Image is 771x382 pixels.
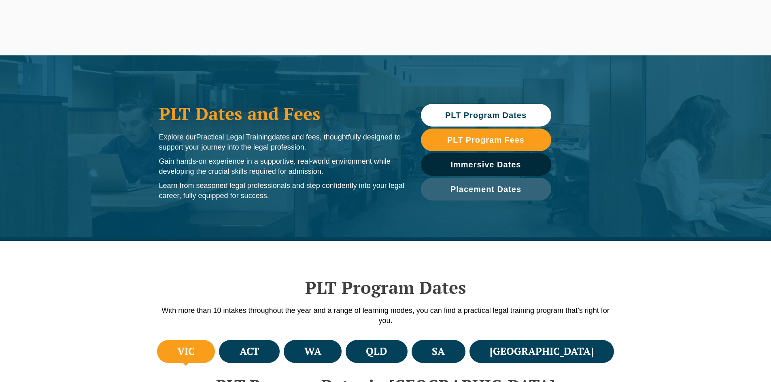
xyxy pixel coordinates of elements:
[421,178,551,200] a: Placement Dates
[451,160,521,169] span: Immersive Dates
[366,345,387,358] h4: QLD
[155,277,616,298] h2: PLT Program Dates
[159,103,405,124] h1: PLT Dates and Fees
[421,153,551,176] a: Immersive Dates
[155,306,616,326] p: With more than 10 intakes throughout the year and a range of learning modes, you can find a pract...
[421,104,551,127] a: PLT Program Dates
[447,136,525,144] span: PLT Program Fees
[421,129,551,151] a: PLT Program Fees
[196,133,272,141] span: Practical Legal Training
[432,345,445,358] h4: SA
[159,156,405,177] p: Gain hands-on experience in a supportive, real-world environment while developing the crucial ski...
[304,345,321,358] h4: WA
[159,181,405,201] p: Learn from seasoned legal professionals and step confidently into your legal career, fully equipp...
[490,345,594,358] h4: [GEOGRAPHIC_DATA]
[450,185,521,193] span: Placement Dates
[159,132,405,152] p: Explore our dates and fees, thoughtfully designed to support your journey into the legal profession.
[240,345,259,358] h4: ACT
[177,345,195,358] h4: VIC
[445,111,527,119] span: PLT Program Dates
